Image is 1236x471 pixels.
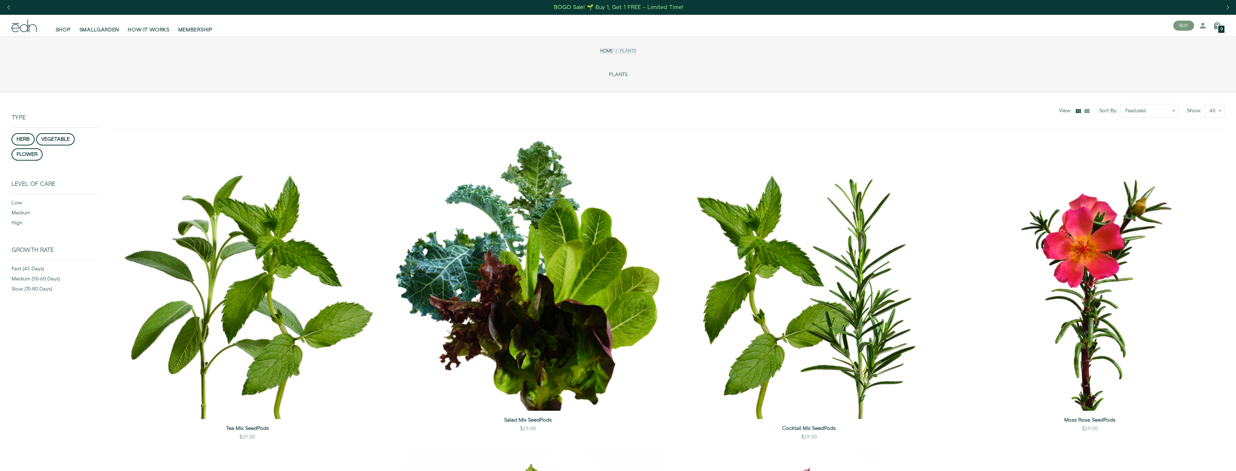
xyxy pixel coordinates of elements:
img: Salad Mix SeedPods [393,141,663,410]
div: $29.00 [1082,425,1098,432]
nav: breadcrumbs [600,48,636,54]
div: $29.00 [801,433,817,441]
div: BOGO Sale! 🌱 Buy 1, Get 1 FREE – Limited Time! [554,4,683,11]
span: SHOP [56,26,71,34]
a: Moss Rose SeedPods [955,417,1224,424]
a: Tea Mix SeedPods [113,425,382,432]
span: HOW IT WORKS [128,26,169,34]
label: Sort By: [1099,107,1121,114]
label: Show: [1187,107,1205,114]
a: SHOP [51,18,75,34]
div: View: [1059,107,1075,114]
div: medium (50-60 days) [12,275,98,285]
div: fast (45 days) [12,265,98,275]
img: Cocktail Mix SeedPods [674,141,944,419]
button: herb [12,133,35,145]
div: high [12,219,98,230]
li: Plants [613,48,636,54]
a: Cocktail Mix SeedPods [674,425,944,432]
a: Home [600,48,613,54]
div: Type [12,92,98,127]
div: slow (70-80 days) [12,285,98,296]
a: HOW IT WORKS [123,18,174,34]
a: Salad Mix SeedPods [393,417,663,424]
button: vegetable [36,133,75,145]
img: Tea Mix SeedPods [113,141,382,419]
span: MEMBERSHIP [178,26,213,34]
span: SMALLGARDEN [79,26,119,34]
button: BUY [1173,21,1194,31]
span: 0 [1220,27,1223,31]
div: Growth Rate [12,247,98,260]
img: Moss Rose SeedPods [955,141,1224,410]
span: PLANTS [609,72,628,78]
div: $29.00 [239,433,255,441]
div: medium [12,209,98,219]
a: BOGO Sale! 🌱 Buy 1, Get 1 FREE – Limited Time! [553,2,684,13]
div: low [12,199,98,209]
a: MEMBERSHIP [174,18,217,34]
div: $29.00 [520,425,536,432]
a: SMALLGARDEN [75,18,124,34]
button: flower [12,148,43,161]
div: Level of Care [12,181,98,193]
